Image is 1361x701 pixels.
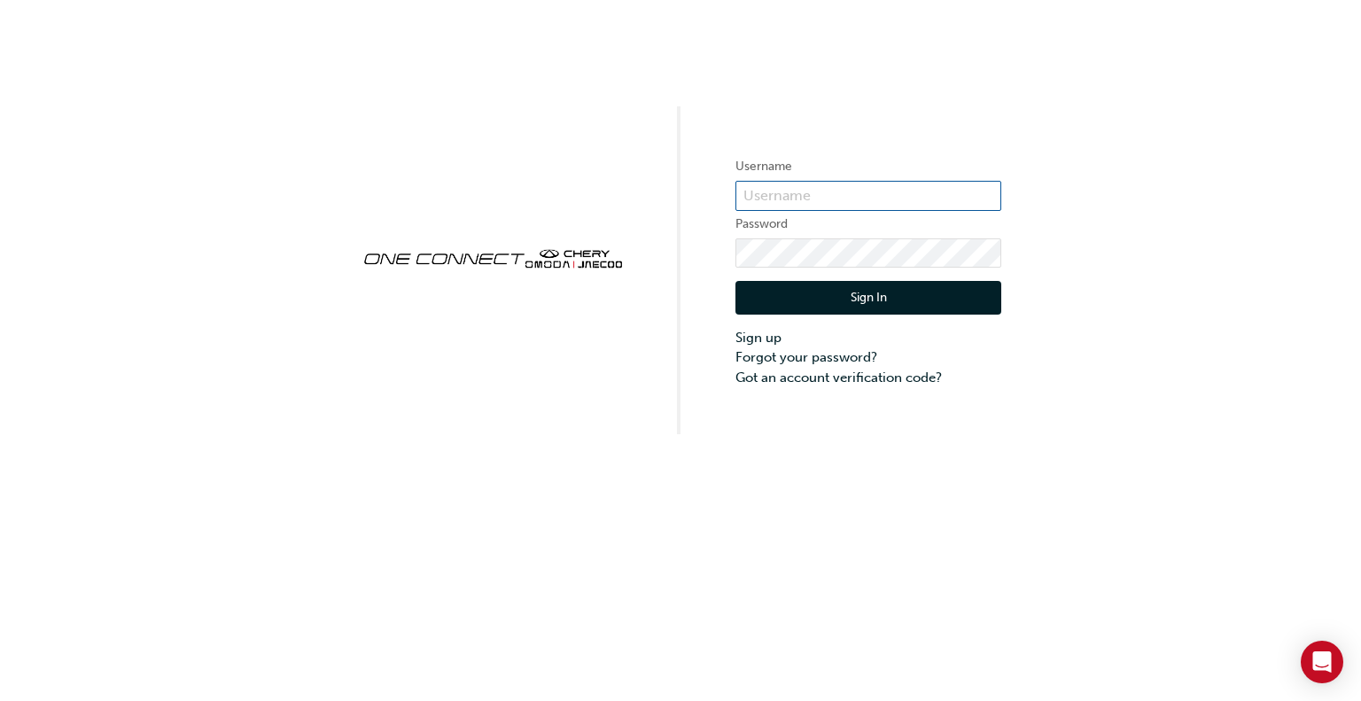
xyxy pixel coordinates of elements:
a: Sign up [735,328,1001,348]
input: Username [735,181,1001,211]
div: Open Intercom Messenger [1301,641,1343,683]
img: oneconnect [360,234,626,280]
label: Username [735,156,1001,177]
label: Password [735,214,1001,235]
a: Got an account verification code? [735,368,1001,388]
a: Forgot your password? [735,347,1001,368]
button: Sign In [735,281,1001,315]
